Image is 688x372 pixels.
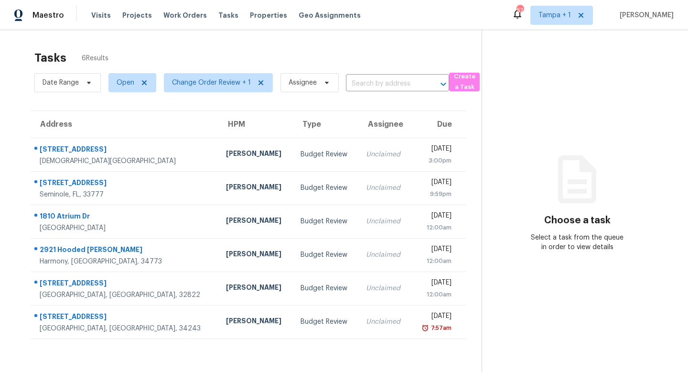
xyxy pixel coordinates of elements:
[31,111,218,138] th: Address
[289,78,317,88] span: Assignee
[32,11,64,20] span: Maestro
[40,245,211,257] div: 2921 Hooded [PERSON_NAME]
[226,182,285,194] div: [PERSON_NAME]
[226,283,285,295] div: [PERSON_NAME]
[226,316,285,328] div: [PERSON_NAME]
[40,290,211,300] div: [GEOGRAPHIC_DATA], [GEOGRAPHIC_DATA], 32822
[293,111,358,138] th: Type
[419,211,451,223] div: [DATE]
[454,71,475,93] span: Create a Task
[538,11,571,20] span: Tampa + 1
[43,78,79,88] span: Date Range
[419,177,451,189] div: [DATE]
[421,323,429,333] img: Overdue Alarm Icon
[301,150,351,159] div: Budget Review
[301,250,351,260] div: Budget Review
[40,211,211,223] div: 1810 Atrium Dr
[301,183,351,193] div: Budget Review
[40,324,211,333] div: [GEOGRAPHIC_DATA], [GEOGRAPHIC_DATA], 34243
[419,189,451,199] div: 9:59pm
[366,250,403,260] div: Unclaimed
[437,77,450,91] button: Open
[366,284,403,293] div: Unclaimed
[419,156,451,165] div: 3:00pm
[419,311,451,323] div: [DATE]
[226,249,285,261] div: [PERSON_NAME]
[366,150,403,159] div: Unclaimed
[366,317,403,327] div: Unclaimed
[544,216,611,225] h3: Choose a task
[301,217,351,226] div: Budget Review
[40,178,211,190] div: [STREET_ADDRESS]
[419,256,451,266] div: 12:00am
[616,11,674,20] span: [PERSON_NAME]
[516,6,523,15] div: 57
[449,73,480,91] button: Create a Task
[301,317,351,327] div: Budget Review
[411,111,466,138] th: Due
[34,53,66,63] h2: Tasks
[419,278,451,290] div: [DATE]
[40,312,211,324] div: [STREET_ADDRESS]
[82,54,108,63] span: 6 Results
[358,111,411,138] th: Assignee
[346,77,422,91] input: Search by address
[429,323,451,333] div: 7:57am
[117,78,134,88] span: Open
[172,78,251,88] span: Change Order Review + 1
[419,290,451,299] div: 12:00am
[419,144,451,156] div: [DATE]
[40,257,211,266] div: Harmony, [GEOGRAPHIC_DATA], 34773
[40,278,211,290] div: [STREET_ADDRESS]
[40,144,211,156] div: [STREET_ADDRESS]
[301,284,351,293] div: Budget Review
[40,156,211,166] div: [DEMOGRAPHIC_DATA][GEOGRAPHIC_DATA]
[122,11,152,20] span: Projects
[366,217,403,226] div: Unclaimed
[530,233,625,252] div: Select a task from the queue in order to view details
[218,111,293,138] th: HPM
[163,11,207,20] span: Work Orders
[299,11,361,20] span: Geo Assignments
[218,12,238,19] span: Tasks
[419,244,451,256] div: [DATE]
[40,223,211,233] div: [GEOGRAPHIC_DATA]
[250,11,287,20] span: Properties
[419,223,451,232] div: 12:00am
[226,216,285,228] div: [PERSON_NAME]
[91,11,111,20] span: Visits
[226,149,285,161] div: [PERSON_NAME]
[366,183,403,193] div: Unclaimed
[40,190,211,199] div: Seminole, FL, 33777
